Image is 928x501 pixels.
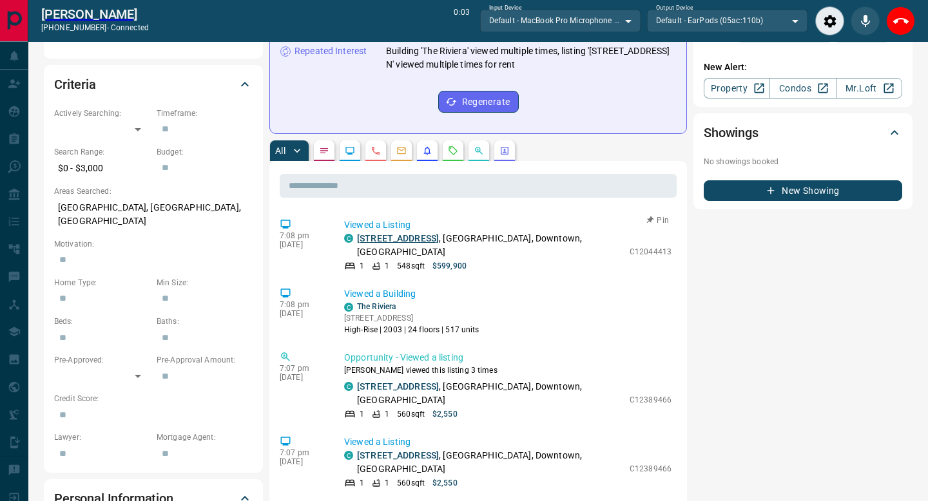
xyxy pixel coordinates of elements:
[851,6,880,35] div: Mute
[630,394,672,406] p: C12389466
[54,185,253,197] p: Areas Searched:
[157,146,253,158] p: Budget:
[54,146,150,158] p: Search Range:
[360,477,364,489] p: 1
[280,231,325,240] p: 7:08 pm
[357,233,439,243] a: [STREET_ADDRESS]
[397,408,425,420] p: 560 sqft
[357,450,439,460] a: [STREET_ADDRESS]
[704,117,902,148] div: Showings
[345,146,355,156] svg: Lead Browsing Activity
[319,146,329,156] svg: Notes
[280,300,325,309] p: 7:08 pm
[344,312,479,324] p: [STREET_ADDRESS]
[357,449,623,476] p: , [GEOGRAPHIC_DATA], Downtown, [GEOGRAPHIC_DATA]
[704,180,902,201] button: New Showing
[344,324,479,336] p: High-Rise | 2003 | 24 floors | 517 units
[41,22,149,33] p: [PHONE_NUMBER] -
[836,78,902,99] a: Mr.Loft
[41,6,149,22] a: [PERSON_NAME]
[54,69,253,100] div: Criteria
[54,277,150,288] p: Home Type:
[54,431,150,443] p: Lawyer:
[360,260,364,272] p: 1
[360,408,364,420] p: 1
[704,61,902,74] p: New Alert:
[704,78,770,99] a: Property
[656,4,693,12] label: Output Device
[54,316,150,327] p: Beds:
[385,260,389,272] p: 1
[385,477,389,489] p: 1
[448,146,458,156] svg: Requests
[280,373,325,382] p: [DATE]
[280,457,325,466] p: [DATE]
[344,382,353,391] div: condos.ca
[432,260,467,272] p: $599,900
[357,232,623,259] p: , [GEOGRAPHIC_DATA], Downtown, [GEOGRAPHIC_DATA]
[344,287,672,301] p: Viewed a Building
[54,393,253,404] p: Credit Score:
[385,408,389,420] p: 1
[280,364,325,373] p: 7:07 pm
[275,146,285,155] p: All
[54,74,96,95] h2: Criteria
[157,316,253,327] p: Baths:
[386,44,676,71] p: Building 'The Riviera' viewed multiple times, listing '[STREET_ADDRESS] N' viewed multiple times ...
[344,303,353,312] div: condos.ca
[438,91,519,113] button: Regenerate
[344,234,353,243] div: condos.ca
[474,146,484,156] svg: Opportunities
[397,477,425,489] p: 560 sqft
[630,463,672,475] p: C12389466
[432,408,458,420] p: $2,550
[157,431,253,443] p: Mortgage Agent:
[295,44,367,58] p: Repeated Interest
[54,108,150,119] p: Actively Searching:
[280,309,325,318] p: [DATE]
[396,146,407,156] svg: Emails
[630,246,672,258] p: C12044413
[480,10,641,32] div: Default - MacBook Pro Microphone (Built-in)
[344,435,672,449] p: Viewed a Listing
[157,108,253,119] p: Timeframe:
[54,158,150,179] p: $0 - $3,000
[639,214,677,226] button: Pin
[344,451,353,460] div: condos.ca
[54,354,150,366] p: Pre-Approved:
[280,240,325,249] p: [DATE]
[454,6,469,35] p: 0:03
[280,448,325,457] p: 7:07 pm
[704,122,759,143] h2: Showings
[357,381,439,392] a: [STREET_ADDRESS]
[815,6,844,35] div: Audio Settings
[111,23,149,32] span: connected
[397,260,425,272] p: 548 sqft
[489,4,522,12] label: Input Device
[647,10,807,32] div: Default - EarPods (05ac:110b)
[371,146,381,156] svg: Calls
[499,146,510,156] svg: Agent Actions
[422,146,432,156] svg: Listing Alerts
[157,354,253,366] p: Pre-Approval Amount:
[432,477,458,489] p: $2,550
[704,156,902,167] p: No showings booked
[769,78,836,99] a: Condos
[54,197,253,232] p: [GEOGRAPHIC_DATA], [GEOGRAPHIC_DATA], [GEOGRAPHIC_DATA]
[344,351,672,364] p: Opportunity - Viewed a listing
[344,364,672,376] p: [PERSON_NAME] viewed this listing 3 times
[54,238,253,250] p: Motivation:
[886,6,915,35] div: End Call
[357,302,396,311] a: The Riviera
[344,218,672,232] p: Viewed a Listing
[157,277,253,288] p: Min Size:
[357,380,623,407] p: , [GEOGRAPHIC_DATA], Downtown, [GEOGRAPHIC_DATA]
